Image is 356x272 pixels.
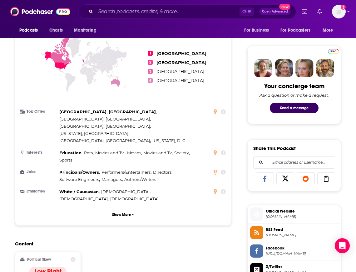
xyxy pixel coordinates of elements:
span: Movies and Tv [143,150,172,155]
a: Copy Link [317,172,335,184]
span: , [59,195,109,203]
span: [US_STATE], D. C. [152,138,186,143]
span: X/Twitter [266,264,338,269]
span: Podcasts [19,26,38,35]
button: open menu [70,24,104,36]
span: feeds.megaphone.fm [266,233,338,238]
span: , [59,137,151,144]
span: , [59,188,100,195]
a: Pro website [328,48,339,54]
h3: Ethnicities [20,189,57,193]
button: open menu [15,24,46,36]
img: Jules Profile [295,59,314,77]
img: Jon Profile [316,59,334,77]
span: , [84,149,94,157]
a: RSS Feed[DOMAIN_NAME] [250,226,338,239]
span: , [59,149,82,157]
span: New [279,4,290,10]
button: Send a message [270,103,319,113]
button: Open AdvancedNew [259,8,291,15]
span: , [174,149,190,157]
span: [GEOGRAPHIC_DATA] [156,78,204,84]
span: Society [174,150,189,155]
a: Share on Facebook [256,172,274,184]
h2: Content [15,241,226,247]
a: Podchaser - Follow, Share and Rate Podcasts [10,6,70,18]
input: Email address or username... [259,157,330,168]
span: [US_STATE], [GEOGRAPHIC_DATA] [59,131,128,136]
svg: Add a profile image [341,5,346,10]
span: 1 [148,51,153,56]
span: , [59,108,157,115]
img: Sydney Profile [254,59,272,77]
span: Monitoring [74,26,96,35]
span: , [101,169,151,176]
span: Sports [59,157,72,162]
a: Share on Reddit [297,172,315,184]
span: Managers [101,177,122,182]
div: Open Intercom Messenger [335,238,350,253]
button: open menu [240,24,277,36]
span: Performers/Entertainers [101,170,151,175]
button: open menu [318,24,341,36]
span: More [323,26,333,35]
span: , [95,149,142,157]
a: Facebook[URL][DOMAIN_NAME] [250,244,338,258]
span: Education [59,150,82,155]
span: , [153,169,172,176]
span: RSS Feed [266,227,338,233]
h3: Top Cities [20,110,57,114]
span: Open Advanced [262,10,288,13]
input: Search podcasts, credits, & more... [96,7,240,17]
span: , [59,123,151,130]
div: Your concierge team [264,82,324,90]
span: 3 [148,69,153,74]
span: Directors [153,170,171,175]
h3: Share This Podcast [253,145,296,151]
button: Show More [20,209,226,220]
span: https://www.facebook.com/comediandavidlucas [266,251,338,256]
span: [DEMOGRAPHIC_DATA] [59,196,108,201]
span: White / Caucasian [59,189,99,194]
span: , [59,115,151,123]
div: Ask a question or make a request. [260,93,329,98]
span: davidlucascomedy.com [266,214,338,219]
button: Show profile menu [332,5,346,18]
a: Show notifications dropdown [315,6,324,17]
span: Authors/Writers [124,177,156,182]
span: , [59,130,129,137]
span: [DEMOGRAPHIC_DATA] [101,189,150,194]
span: Logged in as evankrask [332,5,346,18]
span: [GEOGRAPHIC_DATA] [156,51,206,56]
span: 4 [148,78,153,83]
a: Show notifications dropdown [299,6,310,17]
p: Show More [112,213,131,217]
span: Movies and Tv - Movies [95,150,141,155]
span: Software Engineers [59,177,99,182]
h3: Interests [20,151,57,155]
span: Facebook [266,245,338,251]
div: Search podcasts, credits, & more... [78,4,296,19]
a: Share on X/Twitter [276,172,294,184]
img: Podchaser Pro [328,49,339,54]
span: [GEOGRAPHIC_DATA], [GEOGRAPHIC_DATA] [59,124,150,129]
span: [DEMOGRAPHIC_DATA] [110,196,159,201]
button: open menu [276,24,319,36]
span: [GEOGRAPHIC_DATA] [156,60,206,65]
span: , [101,176,123,183]
h3: Jobs [20,170,57,174]
a: Official Website[DOMAIN_NAME] [250,208,338,221]
span: Principals/Owners [59,170,99,175]
span: Pets [84,150,93,155]
a: Charts [45,24,67,36]
span: 2 [148,60,153,65]
span: [GEOGRAPHIC_DATA], [GEOGRAPHIC_DATA] [59,138,150,143]
span: [GEOGRAPHIC_DATA], [GEOGRAPHIC_DATA] [59,116,150,121]
span: For Business [244,26,269,35]
img: Barbara Profile [275,59,293,77]
img: User Profile [332,5,346,18]
span: Ctrl K [240,8,254,16]
span: Official Website [266,208,338,214]
span: For Podcasters [280,26,310,35]
div: Search followers [253,156,335,169]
